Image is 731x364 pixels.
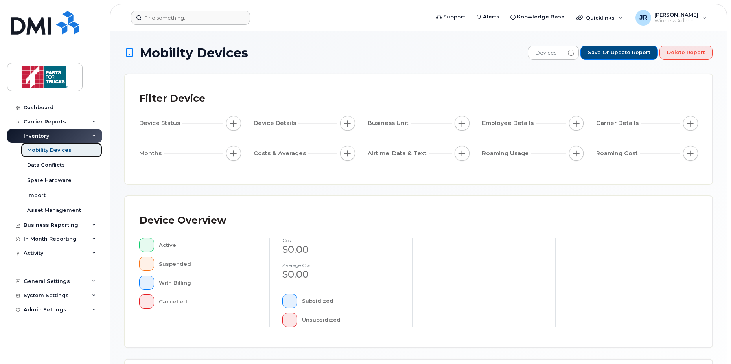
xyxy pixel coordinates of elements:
[282,263,400,268] h4: Average cost
[596,119,641,127] span: Carrier Details
[159,238,257,252] div: Active
[254,119,298,127] span: Device Details
[588,49,650,56] span: Save or Update Report
[580,46,658,60] button: Save or Update Report
[140,46,248,60] span: Mobility Devices
[528,46,563,60] span: Devices
[139,149,164,158] span: Months
[482,149,531,158] span: Roaming Usage
[139,88,205,109] div: Filter Device
[659,46,713,60] button: Delete Report
[302,294,400,308] div: Subsidized
[282,268,400,281] div: $0.00
[139,119,182,127] span: Device Status
[254,149,308,158] span: Costs & Averages
[159,294,257,309] div: Cancelled
[596,149,640,158] span: Roaming Cost
[302,313,400,327] div: Unsubsidized
[368,149,429,158] span: Airtime, Data & Text
[282,238,400,243] h4: cost
[139,210,226,231] div: Device Overview
[159,257,257,271] div: Suspended
[159,276,257,290] div: With Billing
[368,119,411,127] span: Business Unit
[667,49,705,56] span: Delete Report
[282,243,400,256] div: $0.00
[482,119,536,127] span: Employee Details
